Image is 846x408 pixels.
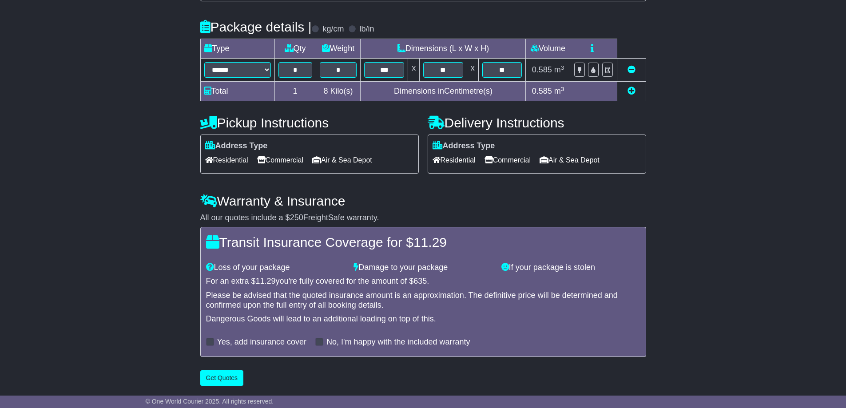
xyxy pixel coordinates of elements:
label: No, I'm happy with the included warranty [326,337,470,347]
a: Remove this item [628,65,635,74]
div: Please be advised that the quoted insurance amount is an approximation. The definitive price will... [206,291,640,310]
span: Commercial [257,153,303,167]
button: Get Quotes [200,370,244,386]
div: All our quotes include a $ FreightSafe warranty. [200,213,646,223]
span: 8 [323,87,328,95]
span: 0.585 [532,87,552,95]
h4: Transit Insurance Coverage for $ [206,235,640,250]
span: Residential [205,153,248,167]
span: Air & Sea Depot [540,153,600,167]
td: Kilo(s) [316,82,361,101]
h4: Warranty & Insurance [200,194,646,208]
div: Loss of your package [202,263,350,273]
span: Commercial [485,153,531,167]
td: 1 [274,82,316,101]
td: Type [200,39,274,59]
h4: Delivery Instructions [428,115,646,130]
td: Qty [274,39,316,59]
span: 0.585 [532,65,552,74]
div: Dangerous Goods will lead to an additional loading on top of this. [206,314,640,324]
div: For an extra $ you're fully covered for the amount of $ . [206,277,640,286]
label: kg/cm [322,24,344,34]
span: 11.29 [256,277,276,285]
h4: Pickup Instructions [200,115,419,130]
td: Dimensions (L x W x H) [361,39,526,59]
a: Add new item [628,87,635,95]
label: lb/in [359,24,374,34]
span: 11.29 [413,235,447,250]
td: Dimensions in Centimetre(s) [361,82,526,101]
td: x [408,59,420,82]
label: Address Type [433,141,495,151]
div: Damage to your package [349,263,497,273]
span: m [554,87,564,95]
sup: 3 [561,86,564,92]
td: Weight [316,39,361,59]
label: Yes, add insurance cover [217,337,306,347]
span: Residential [433,153,476,167]
td: Volume [526,39,570,59]
sup: 3 [561,64,564,71]
span: 250 [290,213,303,222]
label: Address Type [205,141,268,151]
h4: Package details | [200,20,312,34]
span: m [554,65,564,74]
div: If your package is stolen [497,263,645,273]
span: © One World Courier 2025. All rights reserved. [146,398,274,405]
span: 635 [413,277,427,285]
td: Total [200,82,274,101]
span: Air & Sea Depot [312,153,372,167]
td: x [467,59,478,82]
